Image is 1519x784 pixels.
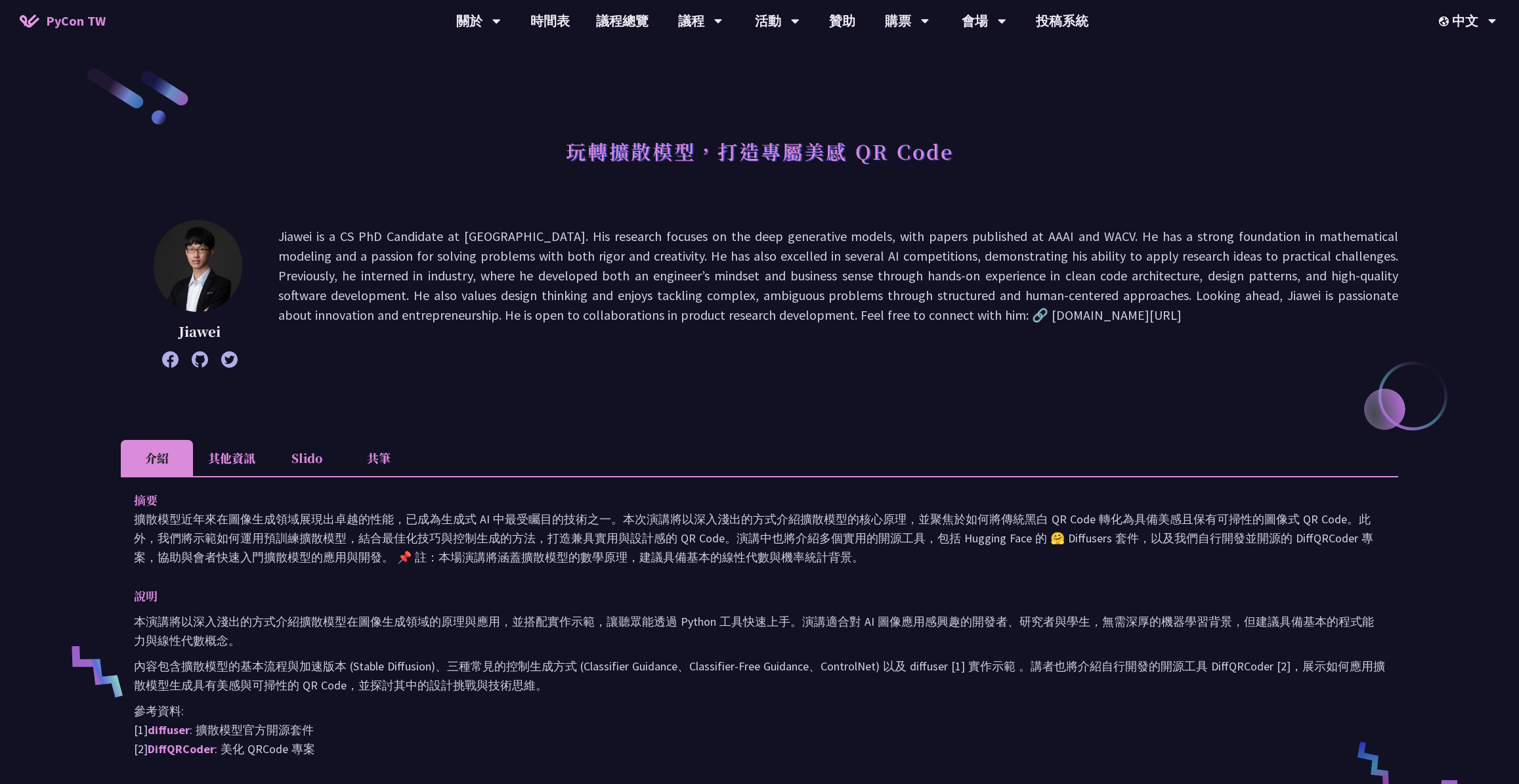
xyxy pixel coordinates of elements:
li: 共筆 [343,440,415,476]
p: 參考資料: [1] : 擴散模型官方開源套件 [2] : 美化 QRCode 專案 [134,701,1385,758]
li: Slido [270,440,343,476]
a: DiffQRCoder [148,741,215,756]
li: 其他資訊 [193,440,270,476]
img: Home icon of PyCon TW 2025 [20,14,39,28]
li: 介紹 [121,440,193,476]
p: 說明 [134,586,1359,605]
p: 擴散模型近年來在圖像生成領域展現出卓越的性能，已成為生成式 AI 中最受矚目的技術之一。本次演講將以深入淺出的方式介紹擴散模型的核心原理，並聚焦於如何將傳統黑白 QR Code 轉化為具備美感且... [134,510,1385,567]
a: PyCon TW [7,5,119,37]
p: 摘要 [134,490,1359,510]
p: 內容包含擴散模型的基本流程與加速版本 (Stable Diffusion)、三種常見的控制生成方式 (Classifier Guidance、Classifier-Free Guidance、C... [134,657,1385,695]
a: diffuser [148,722,190,737]
img: Locale Icon [1439,16,1452,26]
p: Jiawei is a CS PhD Candidate at [GEOGRAPHIC_DATA]. His research focuses on the deep generative mo... [278,227,1398,361]
span: PyCon TW [46,11,106,31]
p: 本演講將以深入淺出的方式介紹擴散模型在圖像生成領域的原理與應用，並搭配實作示範，讓聽眾能透過 Python 工具快速上手。演講適合對 AI 圖像應用感興趣的開發者、研究者與學生，無需深厚的機器學... [134,612,1385,650]
img: Jiawei [154,220,242,312]
h1: 玩轉擴散模型，打造專屬美感 QR Code [566,131,954,171]
p: Jiawei [154,322,246,341]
